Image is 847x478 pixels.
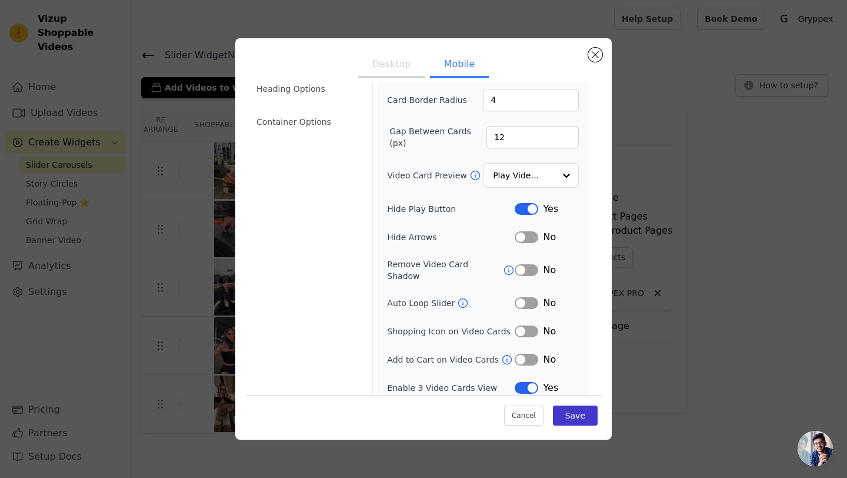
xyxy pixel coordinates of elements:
[588,48,602,62] button: Close modal
[543,230,556,244] span: No
[387,258,503,282] label: Remove Video Card Shadow
[387,297,457,309] label: Auto Loop Slider
[798,431,833,466] div: Chat abierto
[387,94,467,106] label: Card Border Radius
[387,382,515,394] label: Enable 3 Video Cards View
[387,354,501,366] label: Add to Cart on Video Cards
[543,381,558,395] span: Yes
[543,296,556,310] span: No
[389,125,486,149] label: Gap Between Cards (px)
[543,202,558,216] span: Yes
[387,231,515,243] label: Hide Arrows
[358,52,425,78] button: Desktop
[249,77,365,101] li: Heading Options
[387,326,511,337] label: Shopping Icon on Video Cards
[543,324,556,338] span: No
[387,170,469,181] label: Video Card Preview
[249,110,365,134] li: Container Options
[504,406,543,426] button: Cancel
[543,353,556,367] span: No
[543,263,556,277] span: No
[430,52,489,78] button: Mobile
[387,203,515,215] label: Hide Play Button
[553,406,598,426] button: Save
